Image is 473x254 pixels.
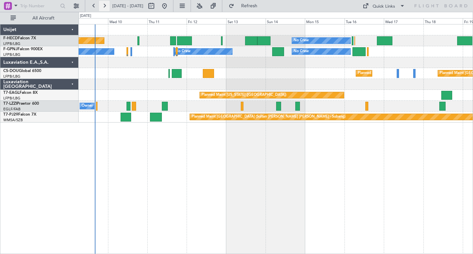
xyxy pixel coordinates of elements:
[373,3,395,10] div: Quick Links
[3,52,20,57] a: LFPB/LBG
[3,113,36,117] a: T7-PJ29Falcon 7X
[7,13,72,23] button: All Aircraft
[3,41,20,46] a: LFPB/LBG
[3,107,20,112] a: EGLF/FAB
[201,90,286,100] div: Planned Maint [US_STATE] ([GEOGRAPHIC_DATA])
[3,74,20,79] a: LFPB/LBG
[266,18,305,24] div: Sun 14
[112,3,143,9] span: [DATE] - [DATE]
[68,18,108,24] div: Tue 9
[82,101,93,111] div: Owner
[108,18,147,24] div: Wed 10
[20,1,58,11] input: Trip Number
[80,13,91,19] div: [DATE]
[3,47,18,51] span: F-GPNJ
[3,91,19,95] span: T7-EAGL
[359,1,408,11] button: Quick Links
[3,96,20,101] a: LFPB/LBG
[3,118,23,123] a: WMSA/SZB
[384,18,423,24] div: Wed 17
[3,36,36,40] a: F-HECDFalcon 7X
[187,18,226,24] div: Fri 12
[175,47,191,56] div: No Crew
[345,18,384,24] div: Tue 16
[358,68,462,78] div: Planned Maint [GEOGRAPHIC_DATA] ([GEOGRAPHIC_DATA])
[294,36,309,46] div: No Crew
[147,18,187,24] div: Thu 11
[3,69,19,73] span: CS-DOU
[305,18,344,24] div: Mon 15
[236,4,263,8] span: Refresh
[3,91,38,95] a: T7-EAGLFalcon 8X
[294,47,309,56] div: No Crew
[3,47,43,51] a: F-GPNJFalcon 900EX
[3,102,39,106] a: T7-LZZIPraetor 600
[226,18,266,24] div: Sat 13
[226,1,265,11] button: Refresh
[3,36,18,40] span: F-HECD
[192,112,346,122] div: Planned Maint [GEOGRAPHIC_DATA] (Sultan [PERSON_NAME] [PERSON_NAME] - Subang)
[3,69,41,73] a: CS-DOUGlobal 6500
[423,18,463,24] div: Thu 18
[3,113,18,117] span: T7-PJ29
[17,16,70,20] span: All Aircraft
[3,102,17,106] span: T7-LZZI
